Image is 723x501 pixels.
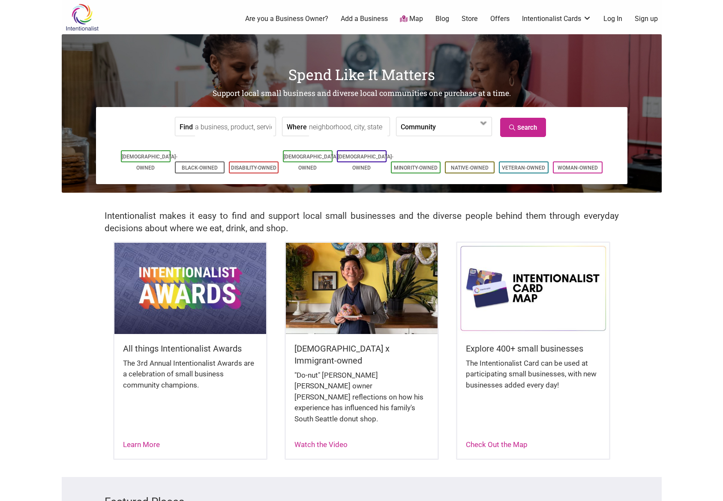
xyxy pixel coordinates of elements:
[603,14,622,24] a: Log In
[245,14,328,24] a: Are you a Business Owner?
[451,165,489,171] a: Native-Owned
[635,14,658,24] a: Sign up
[341,14,388,24] a: Add a Business
[309,117,387,137] input: neighborhood, city, state
[338,154,393,171] a: [DEMOGRAPHIC_DATA]-Owned
[182,165,218,171] a: Black-Owned
[294,343,429,367] h5: [DEMOGRAPHIC_DATA] x Immigrant-owned
[123,343,258,355] h5: All things Intentionalist Awards
[522,14,591,24] a: Intentionalist Cards
[123,358,258,400] div: The 3rd Annual Intentionalist Awards are a celebration of small business community champions.
[180,117,193,136] label: Find
[502,165,545,171] a: Veteran-Owned
[435,14,449,24] a: Blog
[231,165,276,171] a: Disability-Owned
[287,117,307,136] label: Where
[466,440,528,449] a: Check Out the Map
[62,88,662,99] h2: Support local small business and diverse local communities one purchase at a time.
[294,440,348,449] a: Watch the Video
[401,117,436,136] label: Community
[466,358,600,400] div: The Intentionalist Card can be used at participating small businesses, with new businesses added ...
[457,243,609,334] img: Intentionalist Card Map
[114,243,266,334] img: Intentionalist Awards
[62,3,102,31] img: Intentionalist
[558,165,598,171] a: Woman-Owned
[123,440,160,449] a: Learn More
[105,210,619,235] h2: Intentionalist makes it easy to find and support local small businesses and the diverse people be...
[466,343,600,355] h5: Explore 400+ small businesses
[195,117,273,137] input: a business, product, service
[62,64,662,85] h1: Spend Like It Matters
[394,165,438,171] a: Minority-Owned
[462,14,478,24] a: Store
[284,154,339,171] a: [DEMOGRAPHIC_DATA]-Owned
[500,118,546,137] a: Search
[400,14,423,24] a: Map
[286,243,438,334] img: King Donuts - Hong Chhuor
[490,14,510,24] a: Offers
[122,154,177,171] a: [DEMOGRAPHIC_DATA]-Owned
[294,370,429,433] div: "Do-nut" [PERSON_NAME] [PERSON_NAME] owner [PERSON_NAME] reflections on how his experience has in...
